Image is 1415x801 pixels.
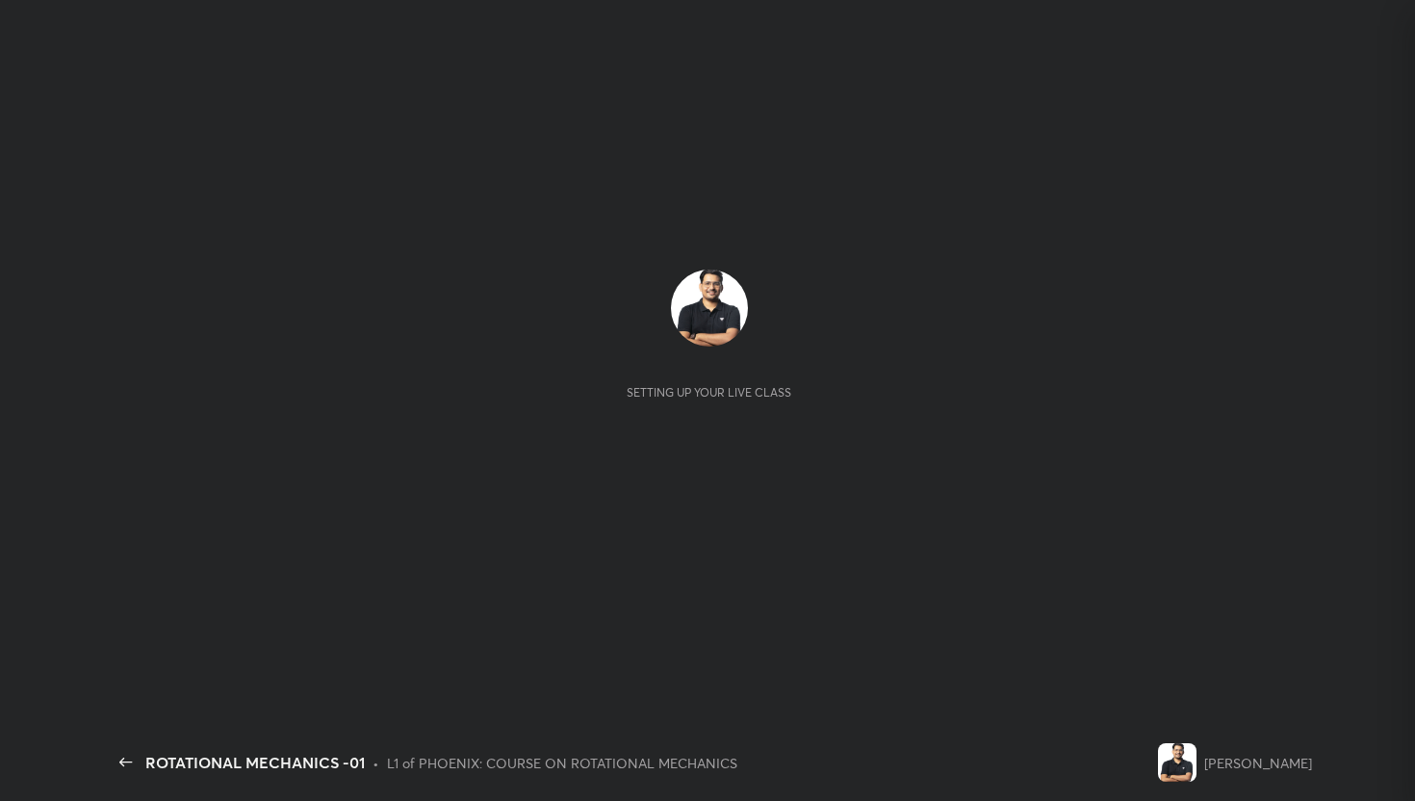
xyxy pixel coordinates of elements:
div: [PERSON_NAME] [1204,753,1312,773]
div: L1 of PHOENIX: COURSE ON ROTATIONAL MECHANICS [387,753,737,773]
div: Setting up your live class [627,385,791,400]
div: • [373,753,379,773]
img: ceabdeb00eb74dbfa2d72374b0a91b33.jpg [1158,743,1196,782]
img: ceabdeb00eb74dbfa2d72374b0a91b33.jpg [671,270,748,347]
div: ROTATIONAL MECHANICS -01 [145,751,365,774]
